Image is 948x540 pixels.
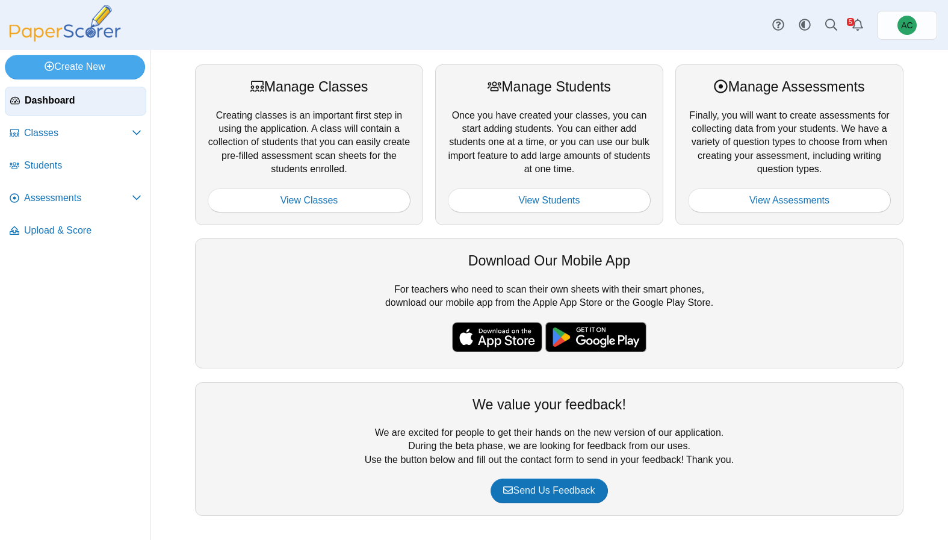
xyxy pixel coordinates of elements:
img: google-play-badge.png [545,322,646,352]
span: Assessments [24,191,132,205]
span: Dashboard [25,94,141,107]
div: Finally, you will want to create assessments for collecting data from your students. We have a va... [675,64,903,225]
a: Classes [5,119,146,148]
div: Manage Assessments [688,77,891,96]
a: Dashboard [5,87,146,116]
a: Upload & Score [5,217,146,246]
a: View Assessments [688,188,891,213]
div: Manage Classes [208,77,410,96]
span: Students [24,159,141,172]
a: Create New [5,55,145,79]
a: Send Us Feedback [491,479,607,503]
a: Alerts [844,12,871,39]
a: Assessments [5,184,146,213]
a: View Classes [208,188,410,213]
div: Creating classes is an important first step in using the application. A class will contain a coll... [195,64,423,225]
span: Andrew Christman [901,21,912,29]
span: Classes [24,126,132,140]
span: Andrew Christman [897,16,917,35]
div: Manage Students [448,77,651,96]
div: Download Our Mobile App [208,251,891,270]
div: We are excited for people to get their hands on the new version of our application. During the be... [195,382,903,516]
a: PaperScorer [5,33,125,43]
a: Andrew Christman [877,11,937,40]
img: apple-store-badge.svg [452,322,542,352]
img: PaperScorer [5,5,125,42]
div: For teachers who need to scan their own sheets with their smart phones, download our mobile app f... [195,238,903,368]
div: We value your feedback! [208,395,891,414]
a: Students [5,152,146,181]
span: Send Us Feedback [503,485,595,495]
a: View Students [448,188,651,213]
div: Once you have created your classes, you can start adding students. You can either add students on... [435,64,663,225]
span: Upload & Score [24,224,141,237]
